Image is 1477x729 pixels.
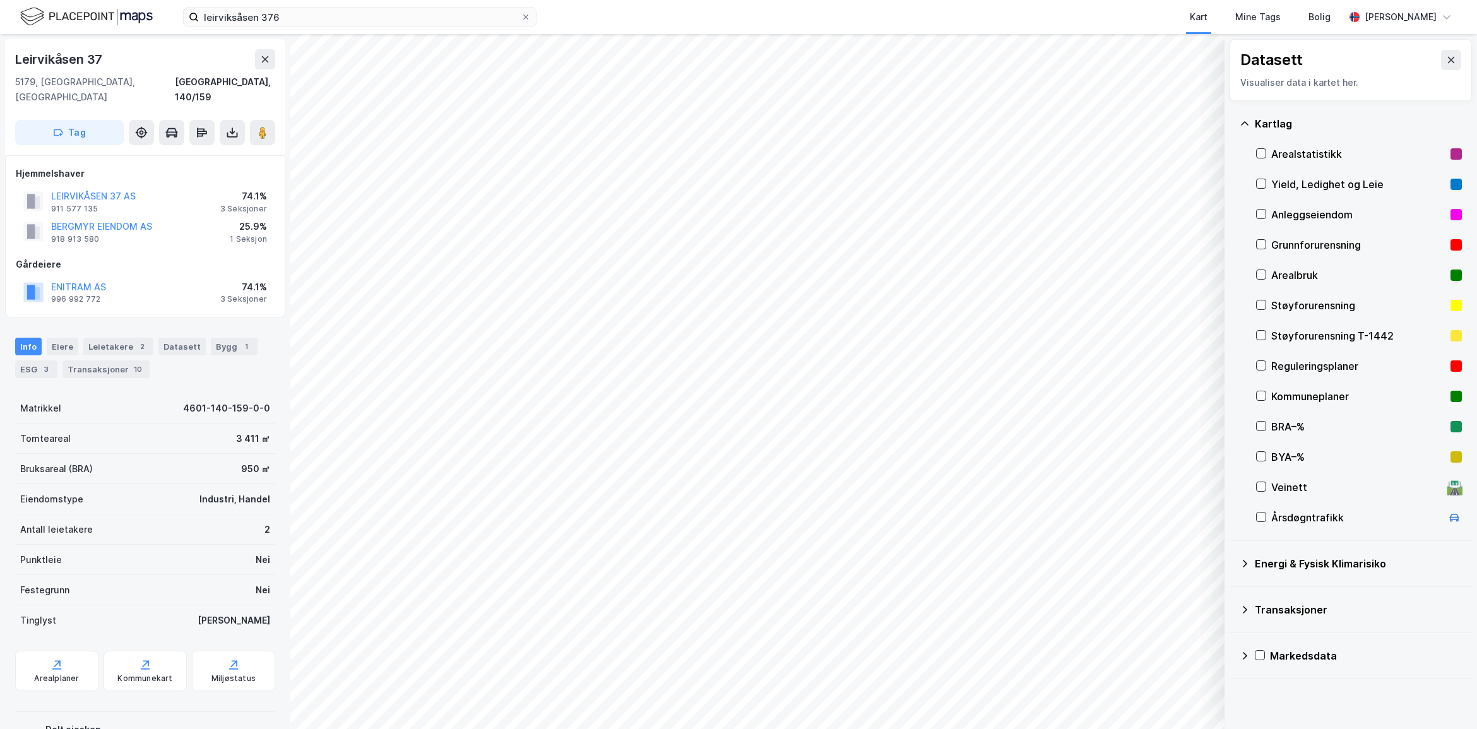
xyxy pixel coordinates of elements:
div: Leirvikåsen 37 [15,49,105,69]
div: BRA–% [1271,419,1445,434]
div: Mine Tags [1235,9,1281,25]
div: Nei [256,552,270,567]
div: 🛣️ [1446,479,1463,495]
iframe: Chat Widget [1414,668,1477,729]
div: 10 [131,363,145,376]
div: Antall leietakere [20,522,93,537]
div: 996 992 772 [51,294,100,304]
div: Eiere [47,338,78,355]
div: Festegrunn [20,583,69,598]
div: Arealbruk [1271,268,1445,283]
div: Årsdøgntrafikk [1271,510,1442,525]
div: ESG [15,360,57,378]
div: Industri, Handel [199,492,270,507]
div: 950 ㎡ [241,461,270,477]
div: 3 Seksjoner [220,294,267,304]
div: [GEOGRAPHIC_DATA], 140/159 [175,74,275,105]
div: Kartlag [1255,116,1462,131]
div: Transaksjoner [1255,602,1462,617]
div: Grunnforurensning [1271,237,1445,252]
div: Støyforurensning T-1442 [1271,328,1445,343]
div: 74.1% [220,189,267,204]
div: 3 411 ㎡ [236,431,270,446]
div: Bruksareal (BRA) [20,461,93,477]
div: Miljøstatus [211,673,256,684]
div: 2 [264,522,270,537]
div: Kart [1190,9,1207,25]
div: 3 Seksjoner [220,204,267,214]
div: 74.1% [220,280,267,295]
div: Matrikkel [20,401,61,416]
div: Kommuneplaner [1271,389,1445,404]
div: Energi & Fysisk Klimarisiko [1255,556,1462,571]
div: Hjemmelshaver [16,166,275,181]
div: Arealstatistikk [1271,146,1445,162]
div: Visualiser data i kartet her. [1240,75,1461,90]
div: 4601-140-159-0-0 [183,401,270,416]
div: Transaksjoner [62,360,150,378]
div: 2 [136,340,148,353]
div: 3 [40,363,52,376]
div: Bygg [211,338,258,355]
div: 918 913 580 [51,234,99,244]
div: Tinglyst [20,613,56,628]
div: Punktleie [20,552,62,567]
div: Støyforurensning [1271,298,1445,313]
div: 911 577 135 [51,204,98,214]
div: Arealplaner [34,673,79,684]
div: Datasett [158,338,206,355]
div: Tomteareal [20,431,71,446]
div: Kommunekart [117,673,172,684]
div: Yield, Ledighet og Leie [1271,177,1445,192]
div: 1 Seksjon [230,234,267,244]
div: Datasett [1240,50,1303,70]
input: Søk på adresse, matrikkel, gårdeiere, leietakere eller personer [199,8,521,27]
div: Eiendomstype [20,492,83,507]
div: [PERSON_NAME] [198,613,270,628]
div: [PERSON_NAME] [1365,9,1437,25]
div: BYA–% [1271,449,1445,465]
div: Leietakere [83,338,153,355]
div: Markedsdata [1270,648,1462,663]
div: Veinett [1271,480,1442,495]
img: logo.f888ab2527a4732fd821a326f86c7f29.svg [20,6,153,28]
div: 25.9% [230,219,267,234]
div: 1 [240,340,252,353]
div: Reguleringsplaner [1271,359,1445,374]
div: Gårdeiere [16,257,275,272]
button: Tag [15,120,124,145]
div: Info [15,338,42,355]
div: Bolig [1308,9,1331,25]
div: Kontrollprogram for chat [1414,668,1477,729]
div: Anleggseiendom [1271,207,1445,222]
div: Nei [256,583,270,598]
div: 5179, [GEOGRAPHIC_DATA], [GEOGRAPHIC_DATA] [15,74,175,105]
